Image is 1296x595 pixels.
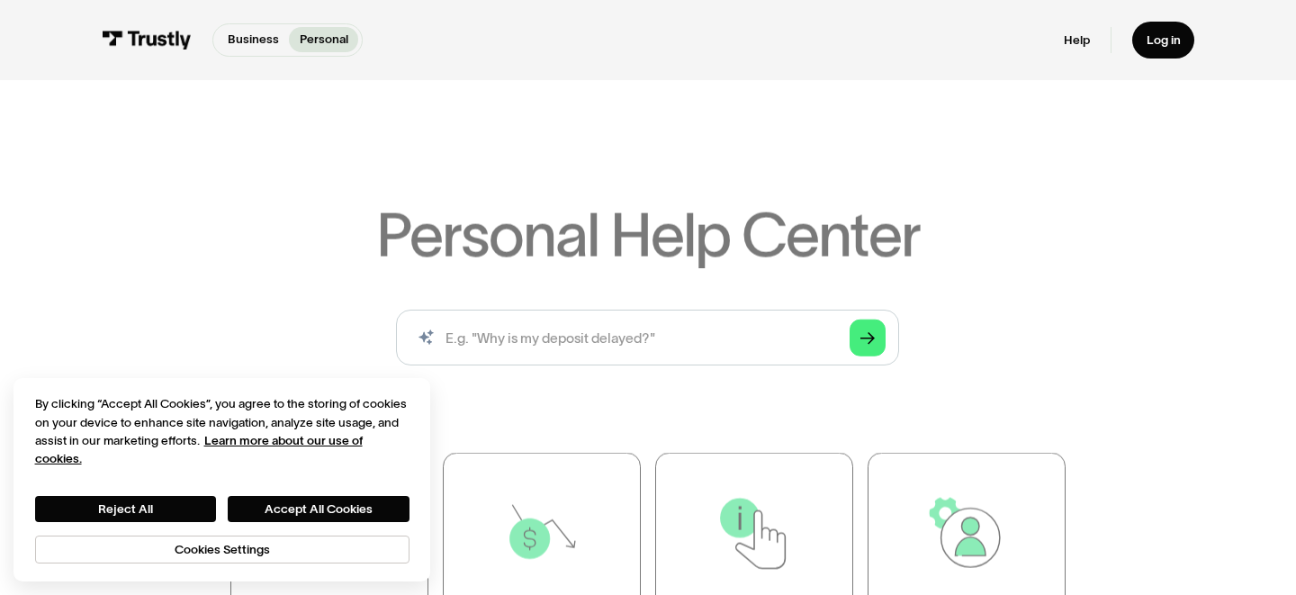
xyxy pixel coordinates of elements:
[35,536,409,563] button: Cookies Settings
[396,310,899,365] input: search
[289,27,358,52] a: Personal
[35,434,363,465] a: More information about your privacy, opens in a new tab
[35,395,409,563] div: Privacy
[396,310,899,365] form: Search
[217,27,289,52] a: Business
[376,204,920,265] h1: Personal Help Center
[1132,22,1194,59] a: Log in
[102,31,192,50] img: Trustly Logo
[1064,32,1090,49] a: Help
[35,496,216,522] button: Reject All
[228,496,409,522] button: Accept All Cookies
[13,378,430,581] div: Cookie banner
[300,31,348,49] p: Personal
[228,31,279,49] p: Business
[35,395,409,468] div: By clicking “Accept All Cookies”, you agree to the storing of cookies on your device to enhance s...
[1147,32,1181,49] div: Log in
